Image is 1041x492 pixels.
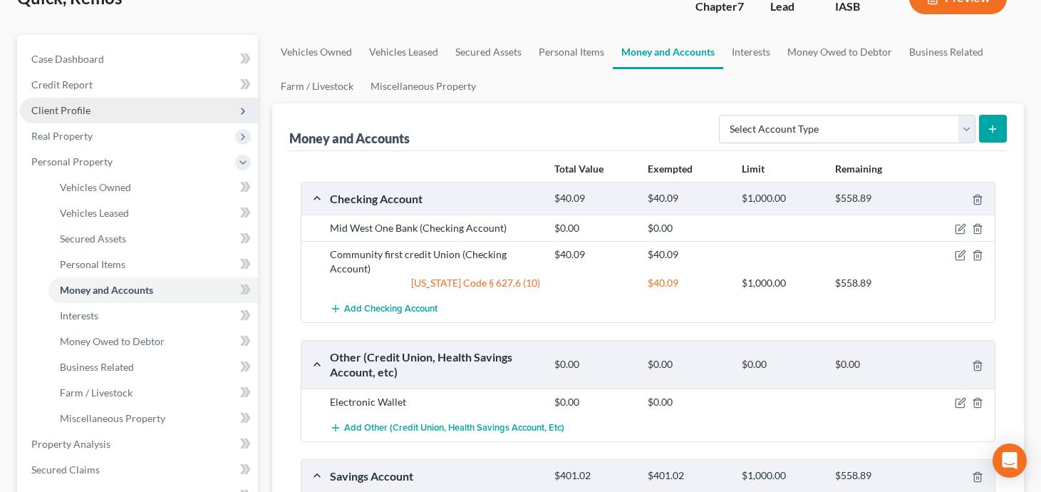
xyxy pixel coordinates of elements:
[272,35,361,69] a: Vehicles Owned
[828,192,921,205] div: $558.89
[48,380,258,406] a: Farm / Livestock
[48,406,258,431] a: Miscellaneous Property
[993,444,1027,478] div: Open Intercom Messenger
[447,35,530,69] a: Secured Assets
[48,175,258,200] a: Vehicles Owned
[330,415,564,441] button: Add Other (Credit Union, Health Savings Account, etc)
[547,395,641,409] div: $0.00
[648,163,693,175] strong: Exempted
[272,69,362,103] a: Farm / Livestock
[60,309,98,322] span: Interests
[323,349,547,380] div: Other (Credit Union, Health Savings Account, etc)
[31,438,110,450] span: Property Analysis
[828,358,921,371] div: $0.00
[323,276,547,290] div: [US_STATE] Code § 627.6 (10)
[60,181,131,193] span: Vehicles Owned
[723,35,779,69] a: Interests
[641,247,734,262] div: $40.09
[31,130,93,142] span: Real Property
[60,335,165,347] span: Money Owed to Debtor
[735,192,828,205] div: $1,000.00
[344,422,564,434] span: Add Other (Credit Union, Health Savings Account, etc)
[641,192,734,205] div: $40.09
[330,296,437,322] button: Add Checking Account
[60,386,133,399] span: Farm / Livestock
[344,304,437,315] span: Add Checking Account
[31,53,104,65] span: Case Dashboard
[547,358,641,371] div: $0.00
[48,354,258,380] a: Business Related
[48,252,258,277] a: Personal Items
[735,276,828,290] div: $1,000.00
[547,221,641,235] div: $0.00
[530,35,613,69] a: Personal Items
[323,191,547,206] div: Checking Account
[613,35,723,69] a: Money and Accounts
[323,468,547,483] div: Savings Account
[60,232,126,245] span: Secured Assets
[554,163,604,175] strong: Total Value
[20,431,258,457] a: Property Analysis
[361,35,447,69] a: Vehicles Leased
[901,35,992,69] a: Business Related
[48,200,258,226] a: Vehicles Leased
[60,207,129,219] span: Vehicles Leased
[60,412,165,424] span: Miscellaneous Property
[20,72,258,98] a: Credit Report
[323,221,547,235] div: Mid West One Bank (Checking Account)
[31,155,113,168] span: Personal Property
[48,329,258,354] a: Money Owed to Debtor
[60,361,134,373] span: Business Related
[641,358,734,371] div: $0.00
[20,46,258,72] a: Case Dashboard
[779,35,901,69] a: Money Owed to Debtor
[48,277,258,303] a: Money and Accounts
[835,163,882,175] strong: Remaining
[547,469,641,483] div: $401.02
[31,78,93,91] span: Credit Report
[289,130,410,147] div: Money and Accounts
[31,104,90,116] span: Client Profile
[828,276,921,290] div: $558.89
[828,469,921,483] div: $558.89
[641,469,734,483] div: $401.02
[735,358,828,371] div: $0.00
[48,226,258,252] a: Secured Assets
[742,163,765,175] strong: Limit
[735,469,828,483] div: $1,000.00
[641,221,734,235] div: $0.00
[323,395,547,409] div: Electronic Wallet
[31,463,100,476] span: Secured Claims
[60,258,125,270] span: Personal Items
[20,457,258,483] a: Secured Claims
[547,192,641,205] div: $40.09
[323,247,547,276] div: Community first credit Union (Checking Account)
[60,284,153,296] span: Money and Accounts
[48,303,258,329] a: Interests
[547,247,641,262] div: $40.09
[641,395,734,409] div: $0.00
[641,276,734,290] div: $40.09
[362,69,485,103] a: Miscellaneous Property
